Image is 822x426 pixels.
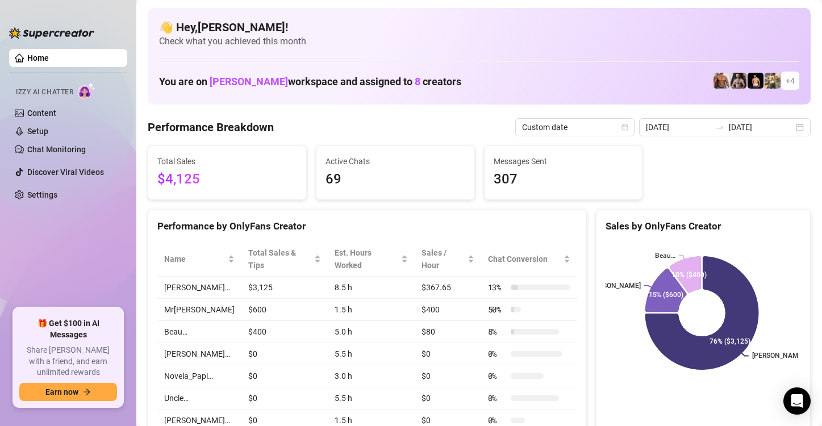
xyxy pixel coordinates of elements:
[481,242,577,277] th: Chat Conversion
[210,76,288,87] span: [PERSON_NAME]
[415,299,481,321] td: $400
[148,119,274,135] h4: Performance Breakdown
[765,73,781,89] img: Mr
[606,219,801,234] div: Sales by OnlyFans Creator
[241,321,328,343] td: $400
[157,169,297,190] span: $4,125
[9,27,94,39] img: logo-BBDzfeDw.svg
[157,155,297,168] span: Total Sales
[19,318,117,340] span: 🎁 Get $100 in AI Messages
[157,299,241,321] td: Mr[PERSON_NAME]
[328,387,415,410] td: 5.5 h
[415,242,481,277] th: Sales / Hour
[157,343,241,365] td: [PERSON_NAME]…
[415,343,481,365] td: $0
[783,387,811,415] div: Open Intercom Messenger
[27,168,104,177] a: Discover Viral Videos
[715,123,724,132] span: to
[157,242,241,277] th: Name
[715,123,724,132] span: swap-right
[488,253,561,265] span: Chat Conversion
[422,247,465,272] span: Sales / Hour
[713,73,729,89] img: David
[241,299,328,321] td: $600
[157,321,241,343] td: Beau…
[241,365,328,387] td: $0
[328,277,415,299] td: 8.5 h
[241,387,328,410] td: $0
[157,387,241,410] td: Uncle…
[494,169,633,190] span: 307
[27,145,86,154] a: Chat Monitoring
[415,365,481,387] td: $0
[328,299,415,321] td: 1.5 h
[579,282,640,290] text: Mr[PERSON_NAME]
[328,321,415,343] td: 5.0 h
[157,277,241,299] td: [PERSON_NAME]…
[248,247,312,272] span: Total Sales & Tips
[27,108,56,118] a: Content
[83,388,91,396] span: arrow-right
[19,383,117,401] button: Earn nowarrow-right
[326,155,465,168] span: Active Chats
[752,352,809,360] text: [PERSON_NAME]…
[415,277,481,299] td: $367.65
[16,87,73,98] span: Izzy AI Chatter
[731,73,746,89] img: Marcus
[488,348,506,360] span: 0 %
[786,74,795,87] span: + 4
[494,155,633,168] span: Messages Sent
[159,76,461,88] h1: You are on workspace and assigned to creators
[159,19,799,35] h4: 👋 Hey, [PERSON_NAME] !
[328,365,415,387] td: 3.0 h
[729,121,794,133] input: End date
[646,121,711,133] input: Start date
[748,73,763,89] img: Novela_Papi
[488,325,506,338] span: 8 %
[27,127,48,136] a: Setup
[488,392,506,404] span: 0 %
[157,365,241,387] td: Novela_Papi…
[241,242,328,277] th: Total Sales & Tips
[241,343,328,365] td: $0
[326,169,465,190] span: 69
[78,82,95,99] img: AI Chatter
[45,387,78,396] span: Earn now
[164,253,226,265] span: Name
[415,387,481,410] td: $0
[655,252,675,260] text: Beau…
[488,281,506,294] span: 13 %
[415,76,420,87] span: 8
[335,247,399,272] div: Est. Hours Worked
[488,370,506,382] span: 0 %
[157,219,577,234] div: Performance by OnlyFans Creator
[621,124,628,131] span: calendar
[522,119,628,136] span: Custom date
[19,345,117,378] span: Share [PERSON_NAME] with a friend, and earn unlimited rewards
[328,343,415,365] td: 5.5 h
[488,303,506,316] span: 50 %
[159,35,799,48] span: Check what you achieved this month
[415,321,481,343] td: $80
[241,277,328,299] td: $3,125
[27,53,49,62] a: Home
[27,190,57,199] a: Settings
